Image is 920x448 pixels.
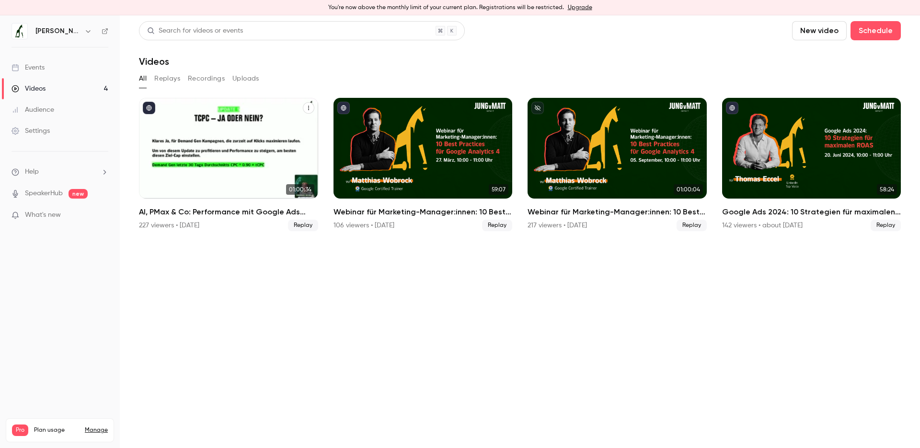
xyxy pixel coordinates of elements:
li: Webinar für Marketing-Manager:innen: 10 Best Practices für Google Analytics 4 [528,98,707,231]
span: Replay [482,220,512,231]
span: 01:00:34 [286,184,314,195]
div: Videos [11,84,46,94]
h2: Google Ads 2024: 10 Strategien für maximalen ROAS [722,206,901,218]
span: Replay [288,220,318,231]
button: Replays [154,71,180,86]
span: 58:24 [877,184,897,195]
h2: Webinar für Marketing-Manager:innen: 10 Best Practices für Google Analytics 4 [333,206,513,218]
h2: AI, PMax & Co: Performance mit Google Ads maximieren [139,206,318,218]
button: Uploads [232,71,259,86]
button: Schedule [851,21,901,40]
li: Webinar für Marketing-Manager:innen: 10 Best Practices für Google Analytics 4 [333,98,513,231]
div: 142 viewers • about [DATE] [722,221,803,230]
div: Search for videos or events [147,26,243,36]
h1: Videos [139,56,169,67]
div: 217 viewers • [DATE] [528,221,587,230]
a: SpeakerHub [25,189,63,199]
a: 58:24Google Ads 2024: 10 Strategien für maximalen ROAS142 viewers • about [DATE]Replay [722,98,901,231]
button: published [337,102,350,114]
button: unpublished [531,102,544,114]
button: New video [792,21,847,40]
div: 106 viewers • [DATE] [333,221,394,230]
div: Events [11,63,45,72]
a: 01:00:04Webinar für Marketing-Manager:innen: 10 Best Practices für Google Analytics 4217 viewers ... [528,98,707,231]
a: 59:07Webinar für Marketing-Manager:innen: 10 Best Practices für Google Analytics 4106 viewers • [... [333,98,513,231]
div: Audience [11,105,54,115]
span: Pro [12,424,28,436]
li: AI, PMax & Co: Performance mit Google Ads maximieren [139,98,318,231]
span: 01:00:04 [674,184,703,195]
h6: [PERSON_NAME] von [PERSON_NAME] IMPACT [35,26,80,36]
section: Videos [139,21,901,442]
span: Plan usage [34,426,79,434]
img: Jung von Matt IMPACT [12,24,27,39]
span: Help [25,167,39,177]
a: Manage [85,426,108,434]
li: Google Ads 2024: 10 Strategien für maximalen ROAS [722,98,901,231]
span: Replay [871,220,901,231]
span: Replay [677,220,707,231]
span: new [69,189,88,199]
ul: Videos [139,98,901,231]
h2: Webinar für Marketing-Manager:innen: 10 Best Practices für Google Analytics 4 [528,206,707,218]
iframe: Noticeable Trigger [97,211,108,220]
button: published [143,102,155,114]
button: Recordings [188,71,225,86]
button: published [726,102,738,114]
div: Settings [11,126,50,136]
li: help-dropdown-opener [11,167,108,177]
button: All [139,71,147,86]
span: What's new [25,210,61,220]
span: 59:07 [489,184,508,195]
a: Upgrade [568,4,592,12]
div: 227 viewers • [DATE] [139,221,199,230]
a: 01:00:34AI, PMax & Co: Performance mit Google Ads maximieren227 viewers • [DATE]Replay [139,98,318,231]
